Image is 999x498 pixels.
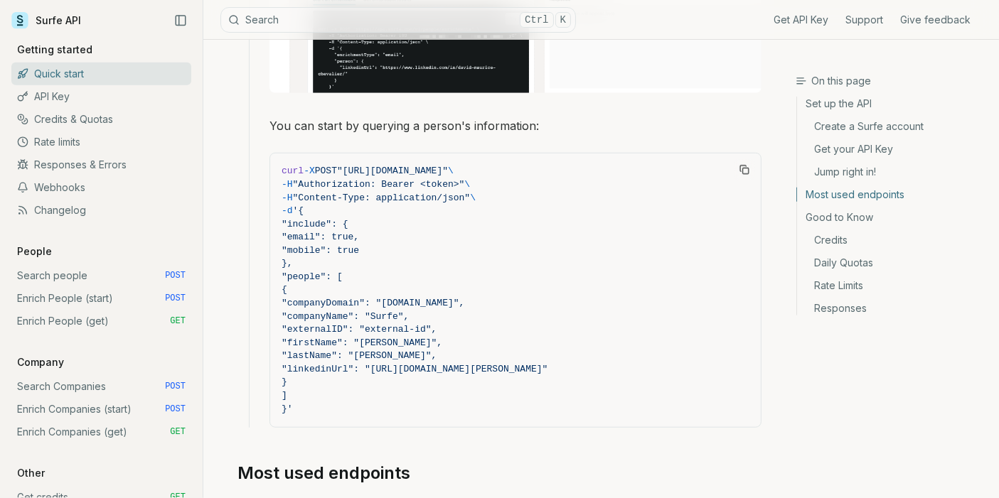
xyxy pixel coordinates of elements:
a: Give feedback [900,13,971,27]
a: Credits & Quotas [11,108,191,131]
a: Responses [797,297,988,315]
h3: On this page [796,74,988,88]
span: \ [448,166,454,176]
span: POST [165,404,186,415]
span: GET [170,315,186,327]
span: "companyName": "Surfe", [282,311,409,322]
span: }, [282,258,293,269]
span: -H [282,193,293,203]
span: '{ [293,205,304,216]
kbd: K [555,12,571,28]
span: }' [282,404,293,414]
a: Enrich Companies (start) POST [11,398,191,421]
button: Copy Text [734,159,755,180]
a: Credits [797,229,988,251]
span: GET [170,426,186,438]
span: "email": true, [282,232,359,242]
a: Set up the API [797,97,988,115]
span: \ [464,179,470,190]
span: "linkedinUrl": "[URL][DOMAIN_NAME][PERSON_NAME]" [282,364,547,374]
span: curl [282,166,304,176]
p: Other [11,466,50,480]
span: \ [470,193,476,203]
a: Create a Surfe account [797,115,988,138]
a: Changelog [11,199,191,222]
a: Get API Key [774,13,828,27]
span: "people": [ [282,271,343,282]
a: Daily Quotas [797,251,988,274]
a: Webhooks [11,176,191,199]
span: "include": { [282,219,348,229]
span: -X [304,166,315,176]
p: Getting started [11,43,98,57]
span: "firstName": "[PERSON_NAME]", [282,337,442,348]
span: "Content-Type: application/json" [293,193,471,203]
span: } [282,377,287,387]
a: API Key [11,85,191,108]
button: Collapse Sidebar [170,10,191,31]
span: POST [315,166,337,176]
a: Most used endpoints [237,462,410,485]
p: People [11,244,58,259]
a: Search people POST [11,264,191,287]
a: Get your API Key [797,138,988,161]
span: "mobile": true [282,245,359,256]
span: POST [165,270,186,281]
a: Surfe API [11,10,81,31]
span: ] [282,390,287,401]
a: Rate limits [11,131,191,153]
p: You can start by querying a person's information: [269,116,762,136]
p: Company [11,355,70,369]
a: Search Companies POST [11,375,191,398]
span: -H [282,179,293,190]
span: -d [282,205,293,216]
span: "Authorization: Bearer <token>" [293,179,465,190]
span: "companyDomain": "[DOMAIN_NAME]", [282,298,464,308]
span: { [282,284,287,295]
span: "[URL][DOMAIN_NAME]" [337,166,448,176]
span: "externalID": "external-id", [282,324,437,335]
a: Jump right in! [797,161,988,183]
a: Enrich Companies (get) GET [11,421,191,443]
a: Good to Know [797,206,988,229]
a: Most used endpoints [797,183,988,206]
a: Support [845,13,883,27]
a: Quick start [11,63,191,85]
a: Responses & Errors [11,153,191,176]
span: POST [165,293,186,304]
button: SearchCtrlK [220,7,576,33]
kbd: Ctrl [520,12,554,28]
a: Enrich People (start) POST [11,287,191,310]
span: POST [165,381,186,392]
span: "lastName": "[PERSON_NAME]", [282,350,437,361]
a: Enrich People (get) GET [11,310,191,332]
a: Rate Limits [797,274,988,297]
